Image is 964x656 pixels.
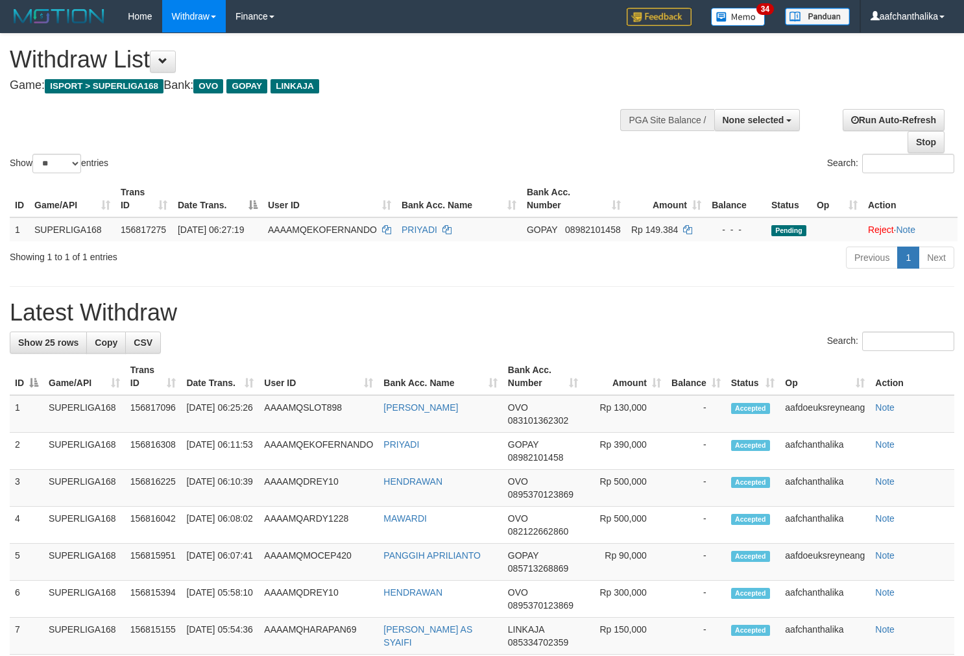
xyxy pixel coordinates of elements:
[868,225,894,235] a: Reject
[259,433,378,470] td: AAAAMQEKOFERNANDO
[666,581,726,618] td: -
[780,470,870,507] td: aafchanthalika
[181,470,259,507] td: [DATE] 06:10:39
[508,439,538,450] span: GOPAY
[181,395,259,433] td: [DATE] 06:25:26
[583,395,666,433] td: Rp 130,000
[271,79,319,93] span: LINKAJA
[43,544,125,581] td: SUPERLIGA168
[846,247,898,269] a: Previous
[503,358,583,395] th: Bank Acc. Number: activate to sort column ascending
[508,476,528,487] span: OVO
[508,550,538,561] span: GOPAY
[43,507,125,544] td: SUPERLIGA168
[780,581,870,618] td: aafchanthalika
[226,79,267,93] span: GOPAY
[875,624,895,635] a: Note
[43,470,125,507] td: SUPERLIGA168
[666,433,726,470] td: -
[43,395,125,433] td: SUPERLIGA168
[10,47,630,73] h1: Withdraw List
[18,337,78,348] span: Show 25 rows
[259,358,378,395] th: User ID: activate to sort column ascending
[620,109,714,131] div: PGA Site Balance /
[125,470,182,507] td: 156816225
[875,439,895,450] a: Note
[383,439,419,450] a: PRIYADI
[706,180,766,217] th: Balance
[666,358,726,395] th: Balance: activate to sort column ascending
[508,563,568,574] span: Copy 085713268869 to clipboard
[10,245,392,263] div: Showing 1 to 1 of 1 entries
[268,225,377,235] span: AAAAMQEKOFERNANDO
[45,79,163,93] span: ISPORT > SUPERLIGA168
[896,225,915,235] a: Note
[178,225,244,235] span: [DATE] 06:27:19
[383,513,427,524] a: MAWARDI
[771,225,806,236] span: Pending
[583,581,666,618] td: Rp 300,000
[173,180,263,217] th: Date Trans.: activate to sort column descending
[583,470,666,507] td: Rp 500,000
[731,403,770,414] span: Accepted
[522,180,626,217] th: Bank Acc. Number: activate to sort column ascending
[383,587,442,598] a: HENDRAWAN
[181,507,259,544] td: [DATE] 06:08:02
[259,470,378,507] td: AAAAMQDREY10
[726,358,780,395] th: Status: activate to sort column ascending
[259,395,378,433] td: AAAAMQSLOT898
[666,470,726,507] td: -
[731,477,770,488] span: Accepted
[565,225,621,235] span: Copy 08982101458 to clipboard
[10,544,43,581] td: 5
[508,624,544,635] span: LINKAJA
[508,489,573,500] span: Copy 0895370123869 to clipboard
[723,115,784,125] span: None selected
[396,180,522,217] th: Bank Acc. Name: activate to sort column ascending
[875,476,895,487] a: Note
[731,514,770,525] span: Accepted
[780,358,870,395] th: Op: activate to sort column ascending
[780,618,870,655] td: aafchanthalika
[10,507,43,544] td: 4
[29,217,115,241] td: SUPERLIGA168
[711,8,765,26] img: Button%20Memo.svg
[181,581,259,618] td: [DATE] 05:58:10
[508,415,568,426] span: Copy 083101362302 to clipboard
[626,180,706,217] th: Amount: activate to sort column ascending
[125,507,182,544] td: 156816042
[812,180,863,217] th: Op: activate to sort column ascending
[383,550,481,561] a: PANGGIH APRILIANTO
[714,109,801,131] button: None selected
[870,358,954,395] th: Action
[508,587,528,598] span: OVO
[10,300,954,326] h1: Latest Withdraw
[121,225,166,235] span: 156817275
[863,217,958,241] td: ·
[666,395,726,433] td: -
[10,180,29,217] th: ID
[508,452,564,463] span: Copy 08982101458 to clipboard
[785,8,850,25] img: panduan.png
[259,544,378,581] td: AAAAMQMOCEP420
[631,225,678,235] span: Rp 149.384
[125,618,182,655] td: 156815155
[95,337,117,348] span: Copy
[731,551,770,562] span: Accepted
[627,8,692,26] img: Feedback.jpg
[583,433,666,470] td: Rp 390,000
[10,154,108,173] label: Show entries
[780,433,870,470] td: aafchanthalika
[43,618,125,655] td: SUPERLIGA168
[780,395,870,433] td: aafdoeuksreyneang
[86,332,126,354] a: Copy
[43,581,125,618] td: SUPERLIGA168
[259,618,378,655] td: AAAAMQHARAPAN69
[181,433,259,470] td: [DATE] 06:11:53
[583,544,666,581] td: Rp 90,000
[383,476,442,487] a: HENDRAWAN
[666,618,726,655] td: -
[383,402,458,413] a: [PERSON_NAME]
[780,544,870,581] td: aafdoeuksreyneang
[10,433,43,470] td: 2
